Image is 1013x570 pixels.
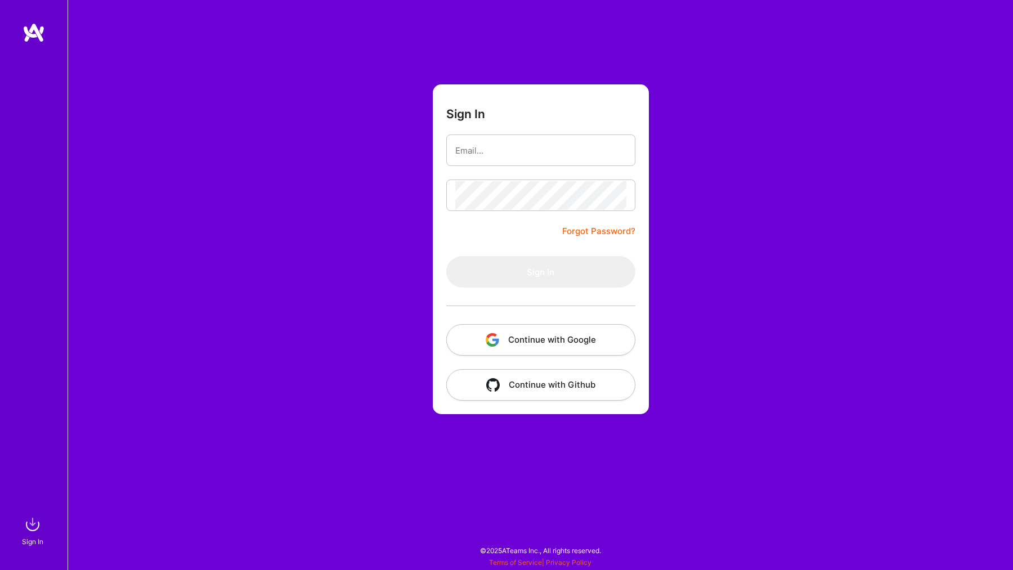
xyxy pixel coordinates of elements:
[21,513,44,536] img: sign in
[562,225,635,238] a: Forgot Password?
[455,136,626,165] input: Email...
[489,558,542,567] a: Terms of Service
[446,256,635,288] button: Sign In
[68,536,1013,564] div: © 2025 ATeams Inc., All rights reserved.
[486,333,499,347] img: icon
[22,536,43,547] div: Sign In
[546,558,591,567] a: Privacy Policy
[446,324,635,356] button: Continue with Google
[486,378,500,392] img: icon
[23,23,45,43] img: logo
[446,107,485,121] h3: Sign In
[489,558,591,567] span: |
[446,369,635,401] button: Continue with Github
[24,513,44,547] a: sign inSign In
